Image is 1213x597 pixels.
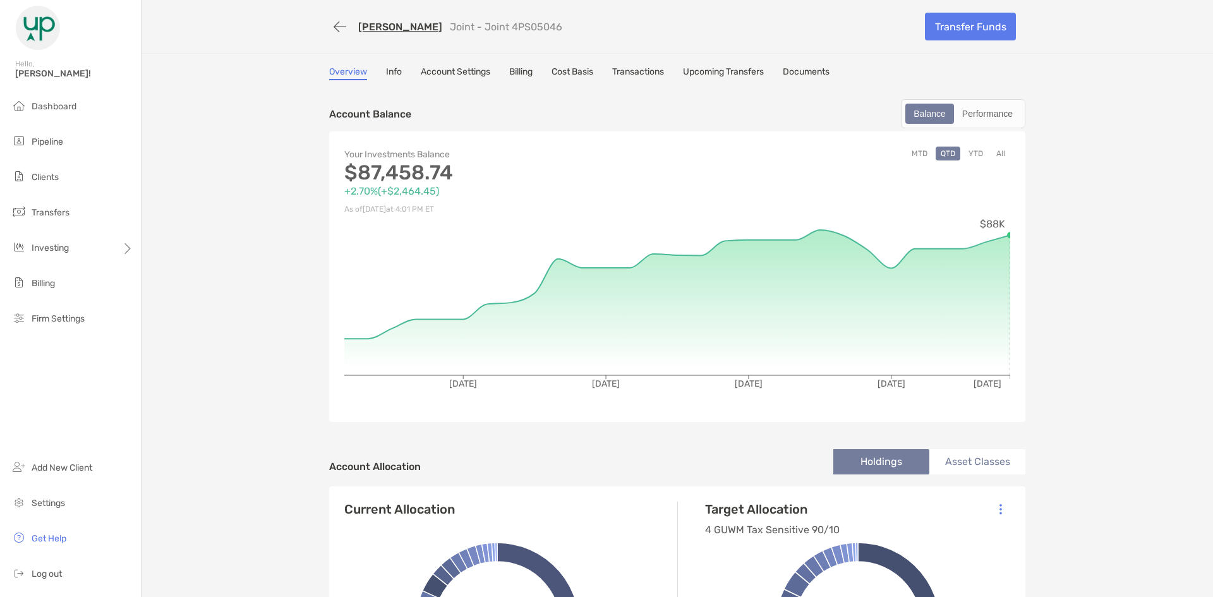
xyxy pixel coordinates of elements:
[344,202,677,217] p: As of [DATE] at 4:01 PM ET
[833,449,929,474] li: Holdings
[11,169,27,184] img: clients icon
[11,530,27,545] img: get-help icon
[11,98,27,113] img: dashboard icon
[32,243,69,253] span: Investing
[344,165,677,181] p: $87,458.74
[450,21,562,33] p: Joint - Joint 4PS05046
[386,66,402,80] a: Info
[32,569,62,579] span: Log out
[974,378,1001,389] tspan: [DATE]
[32,207,69,218] span: Transfers
[32,101,76,112] span: Dashboard
[32,462,92,473] span: Add New Client
[329,461,421,473] h4: Account Allocation
[358,21,442,33] a: [PERSON_NAME]
[509,66,533,80] a: Billing
[329,66,367,80] a: Overview
[552,66,593,80] a: Cost Basis
[32,533,66,544] span: Get Help
[11,310,27,325] img: firm-settings icon
[955,105,1020,123] div: Performance
[907,105,953,123] div: Balance
[936,147,960,160] button: QTD
[344,183,677,199] p: +2.70% ( +$2,464.45 )
[11,565,27,581] img: logout icon
[32,498,65,509] span: Settings
[592,378,620,389] tspan: [DATE]
[901,99,1025,128] div: segmented control
[32,278,55,289] span: Billing
[15,68,133,79] span: [PERSON_NAME]!
[344,502,455,517] h4: Current Allocation
[999,504,1002,515] img: Icon List Menu
[421,66,490,80] a: Account Settings
[705,502,840,517] h4: Target Allocation
[963,147,988,160] button: YTD
[980,218,1005,230] tspan: $88K
[783,66,830,80] a: Documents
[11,495,27,510] img: settings icon
[15,5,61,51] img: Zoe Logo
[11,204,27,219] img: transfers icon
[11,133,27,148] img: pipeline icon
[925,13,1016,40] a: Transfer Funds
[32,172,59,183] span: Clients
[11,275,27,290] img: billing icon
[705,522,840,538] p: 4 GUWM Tax Sensitive 90/10
[683,66,764,80] a: Upcoming Transfers
[907,147,932,160] button: MTD
[11,459,27,474] img: add_new_client icon
[878,378,905,389] tspan: [DATE]
[929,449,1025,474] li: Asset Classes
[329,106,411,122] p: Account Balance
[449,378,477,389] tspan: [DATE]
[344,147,677,162] p: Your Investments Balance
[32,313,85,324] span: Firm Settings
[735,378,763,389] tspan: [DATE]
[11,239,27,255] img: investing icon
[32,136,63,147] span: Pipeline
[612,66,664,80] a: Transactions
[991,147,1010,160] button: All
